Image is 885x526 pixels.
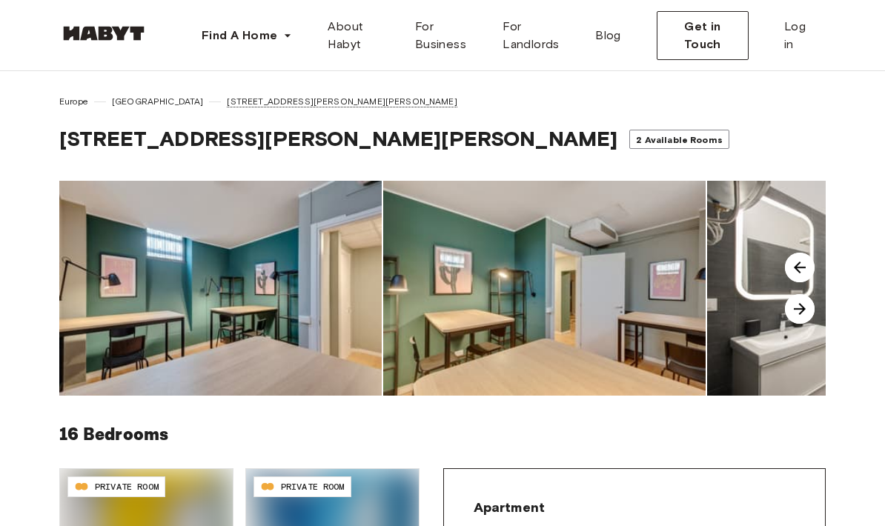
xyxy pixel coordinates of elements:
[95,480,159,493] span: PRIVATE ROOM
[785,294,815,324] img: image-carousel-arrow
[784,18,814,53] span: Log in
[59,95,88,108] span: Europe
[657,11,749,60] button: Get in Touch
[669,18,736,53] span: Get in Touch
[383,181,706,396] img: image
[316,12,402,59] a: About Habyt
[491,12,583,59] a: For Landlords
[59,419,826,450] h6: 16 Bedrooms
[772,12,826,59] a: Log in
[59,181,382,396] img: image
[112,95,204,108] span: [GEOGRAPHIC_DATA]
[59,126,617,151] span: [STREET_ADDRESS][PERSON_NAME][PERSON_NAME]
[785,253,815,282] img: image-carousel-arrow
[328,18,391,53] span: About Habyt
[415,18,480,53] span: For Business
[503,18,571,53] span: For Landlords
[474,499,545,516] span: Apartment
[202,27,277,44] span: Find A Home
[583,12,633,59] a: Blog
[595,27,621,44] span: Blog
[190,21,304,50] button: Find A Home
[636,134,723,145] span: 2 Available Rooms
[59,26,148,41] img: Habyt
[281,480,345,493] span: PRIVATE ROOM
[403,12,491,59] a: For Business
